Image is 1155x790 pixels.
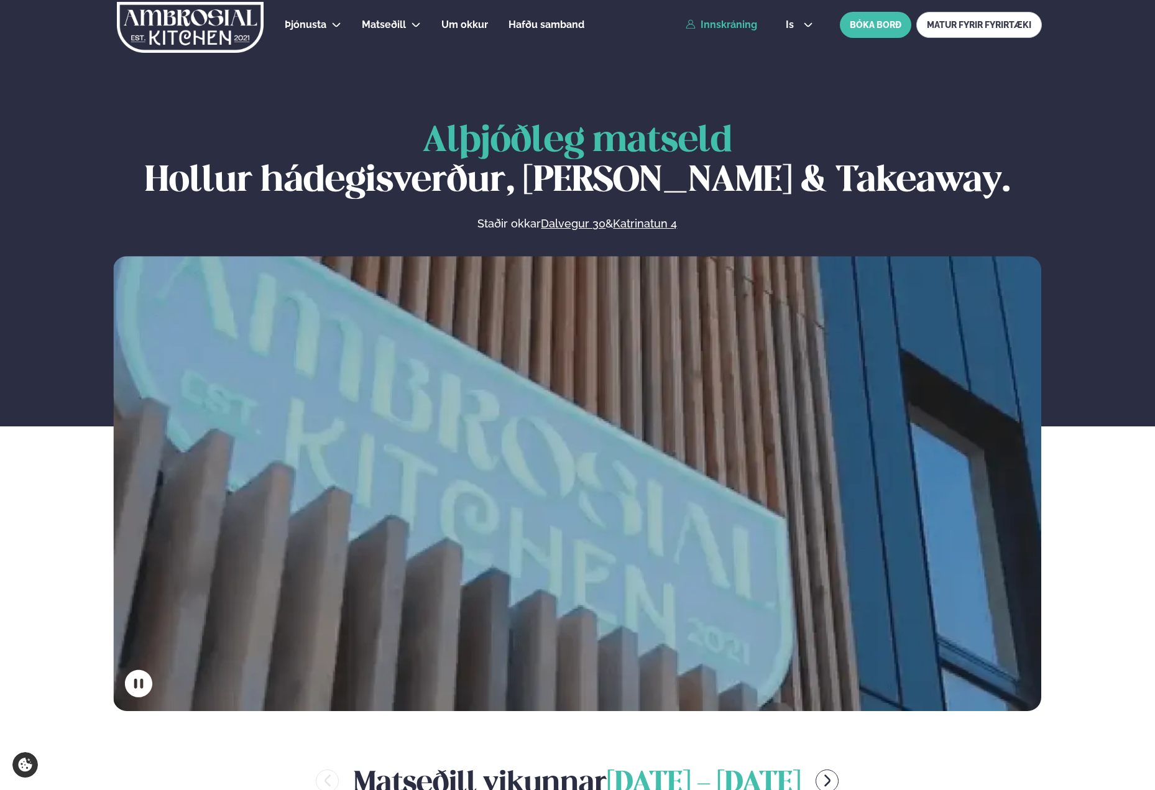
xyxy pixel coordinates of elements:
[916,12,1042,38] a: MATUR FYRIR FYRIRTÆKI
[508,17,584,32] a: Hafðu samband
[686,19,757,30] a: Innskráning
[285,19,326,30] span: Þjónusta
[776,20,822,30] button: is
[508,19,584,30] span: Hafðu samband
[362,19,406,30] span: Matseðill
[541,216,605,231] a: Dalvegur 30
[441,17,488,32] a: Um okkur
[116,2,265,53] img: logo
[362,17,406,32] a: Matseðill
[343,216,812,231] p: Staðir okkar &
[285,17,326,32] a: Þjónusta
[786,20,798,30] span: is
[12,752,38,778] a: Cookie settings
[613,216,677,231] a: Katrinatun 4
[840,12,911,38] button: BÓKA BORÐ
[423,124,732,158] span: Alþjóðleg matseld
[113,122,1041,201] h1: Hollur hádegisverður, [PERSON_NAME] & Takeaway.
[441,19,488,30] span: Um okkur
